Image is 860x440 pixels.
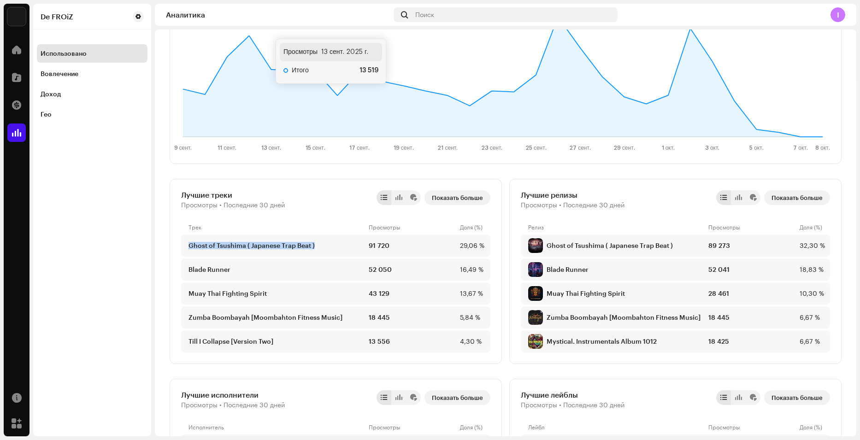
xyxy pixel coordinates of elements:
div: 18 445 [708,314,796,321]
div: Blade Runner [547,266,589,273]
div: I [831,7,845,22]
div: Доля (%) [460,423,483,431]
div: Muay Thai Fighting Spirit [188,290,267,297]
div: Лучшие релизы [521,190,624,199]
div: Ghost of Tsushima ( Japanese Trap Beat ) [188,242,315,249]
span: Просмотры [521,401,557,409]
span: Показать больше [772,388,823,407]
div: Лучшие лейблы [521,390,624,399]
re-m-nav-item: Использовано [37,44,147,63]
text: 13 сент. [261,145,282,151]
span: Показать больше [432,188,483,207]
div: 13 556 [369,338,456,345]
div: 13,67 % [460,290,483,297]
text: 5 окт. [749,145,764,151]
div: De FROiZ [41,13,73,20]
div: 16,49 % [460,266,483,273]
span: Последние 30 дней [224,201,285,209]
text: 9 сент. [174,145,192,151]
div: Доля (%) [800,223,823,231]
span: Последние 30 дней [224,401,285,409]
re-m-nav-item: Доход [37,85,147,103]
div: 32,30 % [800,242,823,249]
text: 27 сент. [569,145,591,151]
div: Доля (%) [460,223,483,231]
div: Просмотры [708,223,796,231]
div: 6,67 % [800,314,823,321]
text: 29 сент. [613,145,635,151]
div: 91 720 [369,242,456,249]
span: Показать больше [432,388,483,407]
div: 52 041 [708,266,796,273]
div: Лучшие исполнители [181,390,285,399]
text: 8 окт. [815,145,830,151]
span: Поиск [415,11,434,18]
span: • [559,201,561,209]
span: • [559,401,561,409]
div: Muay Thai Fighting Spirit [547,290,625,297]
span: Последние 30 дней [563,201,624,209]
div: Лучшие треки [181,190,285,199]
img: 4f352ab7-c6b2-4ec4-b97a-09ea22bd155f [7,7,26,26]
button: Показать больше [764,190,830,205]
div: 6,67 % [800,338,823,345]
div: 4,30 % [460,338,483,345]
text: 23 сент. [481,145,503,151]
div: 10,30 % [800,290,823,297]
div: Трек [188,223,365,231]
span: Просмотры [521,201,557,209]
div: 18,83 % [800,266,823,273]
span: Показать больше [772,188,823,207]
span: Просмотры [181,401,218,409]
img: 6F07452D-2F31-405E-A306-C34B0901E373 [528,238,543,253]
div: Ghost of Tsushima ( Japanese Trap Beat ) [547,242,673,249]
div: Просмотры [708,423,796,431]
text: 19 сент. [394,145,414,151]
div: Mystical. Instrumentals Album 1012 [547,338,657,345]
text: 7 окт. [793,145,808,151]
div: 18 425 [708,338,796,345]
span: Просмотры [181,201,218,209]
span: • [219,201,222,209]
div: Zumba Boombayah [Moombahton Fitness Music] [547,314,701,321]
img: 69A13B97-737D-4A2D-A007-C16E18CB3F04 [528,286,543,301]
div: Исполнитель [188,423,365,431]
text: 25 сент. [525,145,547,151]
span: Последние 30 дней [563,401,624,409]
text: 11 сент. [218,145,236,151]
div: Использовано [41,50,87,57]
img: 6EA46BC7-C448-4538-9D03-EE7E21109726 [528,334,543,349]
div: 28 461 [708,290,796,297]
div: Zumba Boombayah [Moombahton Fitness Music] [188,314,342,321]
text: 15 сент. [306,145,325,151]
text: 1 окт. [662,145,675,151]
div: 43 129 [369,290,456,297]
div: Просмотры [369,223,456,231]
div: Blade Runner [188,266,230,273]
re-m-nav-item: Вовлечение [37,65,147,83]
text: 17 сент. [349,145,370,151]
img: 76BEA08A-9369-4270-B5DD-FFB528F5E331 [528,310,543,325]
text: 21 сент. [437,145,458,151]
div: Релиз [528,223,705,231]
text: 3 окт. [705,145,720,151]
div: Доход [41,90,61,98]
div: Гео [41,111,52,118]
button: Показать больше [764,390,830,405]
img: 5A00B181-09B0-43AE-93C8-138B73576ADA [528,262,543,277]
div: Доля (%) [800,423,823,431]
div: Till I Collapse [Version Two] [188,338,273,345]
div: Аналитика [166,11,390,18]
div: Просмотры [369,423,456,431]
re-m-nav-item: Гео [37,105,147,123]
div: 52 050 [369,266,456,273]
span: • [219,401,222,409]
div: 18 445 [369,314,456,321]
button: Показать больше [424,390,490,405]
div: 29,06 % [460,242,483,249]
button: Показать больше [424,190,490,205]
div: 5,84 % [460,314,483,321]
div: 89 273 [708,242,796,249]
div: Вовлечение [41,70,78,77]
div: Лейбл [528,423,705,431]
